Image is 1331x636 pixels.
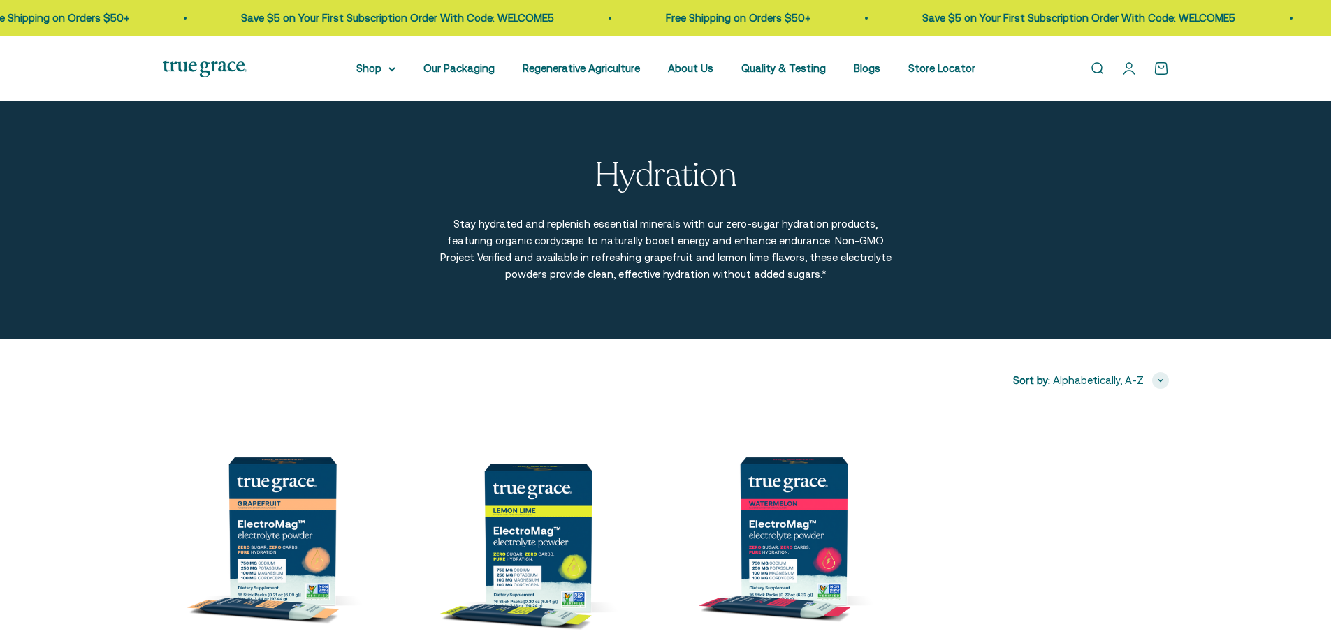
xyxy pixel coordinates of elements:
summary: Shop [356,60,395,77]
span: Sort by: [1013,372,1050,389]
a: Free Shipping on Orders $50+ [666,12,810,24]
p: Save $5 on Your First Subscription Order With Code: WELCOME5 [241,10,554,27]
a: Blogs [854,62,880,74]
p: Stay hydrated and replenish essential minerals with our zero-sugar hydration products, featuring ... [439,216,893,283]
a: Our Packaging [423,62,495,74]
button: Alphabetically, A-Z [1053,372,1169,389]
p: Save $5 on Your First Subscription Order With Code: WELCOME5 [922,10,1235,27]
a: About Us [668,62,713,74]
a: Quality & Testing [741,62,826,74]
a: Store Locator [908,62,975,74]
span: Alphabetically, A-Z [1053,372,1144,389]
a: Regenerative Agriculture [523,62,640,74]
p: Hydration [595,157,737,194]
